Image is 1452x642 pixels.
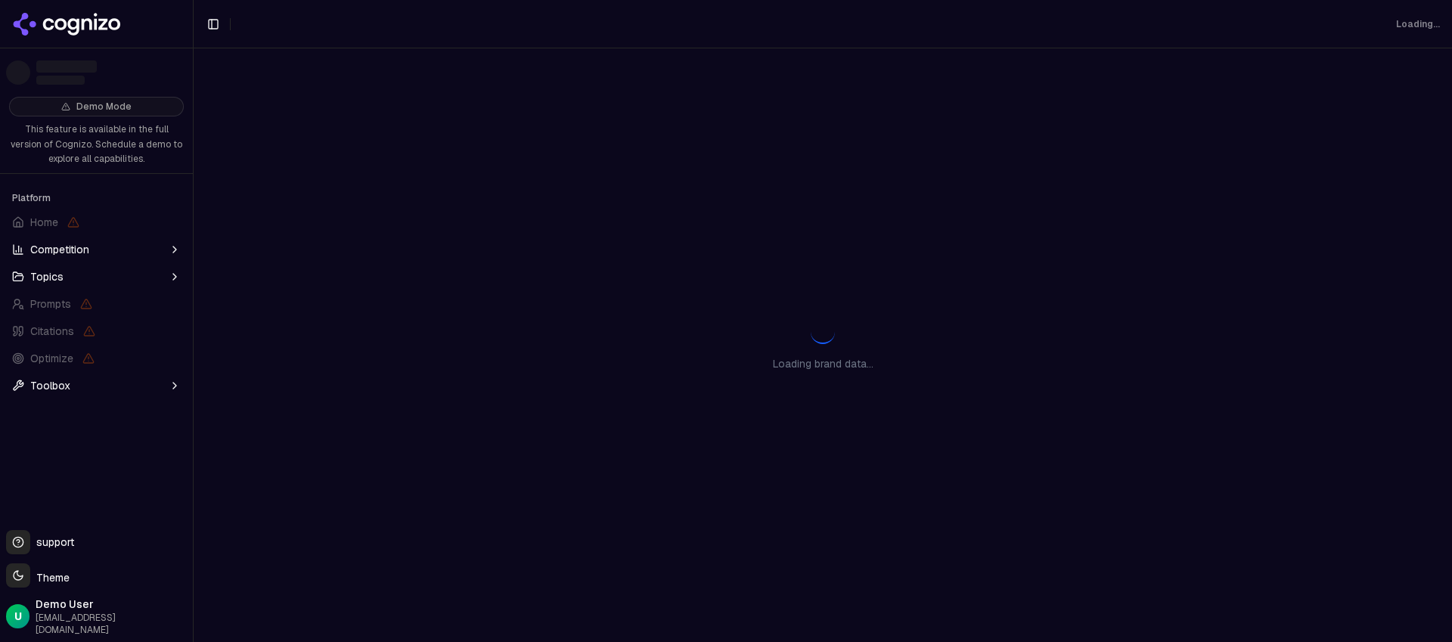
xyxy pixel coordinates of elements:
[30,378,70,393] span: Toolbox
[30,269,64,284] span: Topics
[36,612,187,636] span: [EMAIL_ADDRESS][DOMAIN_NAME]
[30,535,74,550] span: support
[9,123,184,167] p: This feature is available in the full version of Cognizo. Schedule a demo to explore all capabili...
[36,597,187,612] span: Demo User
[6,265,187,289] button: Topics
[30,215,58,230] span: Home
[30,242,89,257] span: Competition
[30,571,70,585] span: Theme
[6,186,187,210] div: Platform
[30,324,74,339] span: Citations
[6,374,187,398] button: Toolbox
[76,101,132,113] span: Demo Mode
[30,296,71,312] span: Prompts
[30,351,73,366] span: Optimize
[1396,18,1440,30] div: Loading...
[14,609,22,624] span: U
[6,237,187,262] button: Competition
[773,356,873,371] p: Loading brand data...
